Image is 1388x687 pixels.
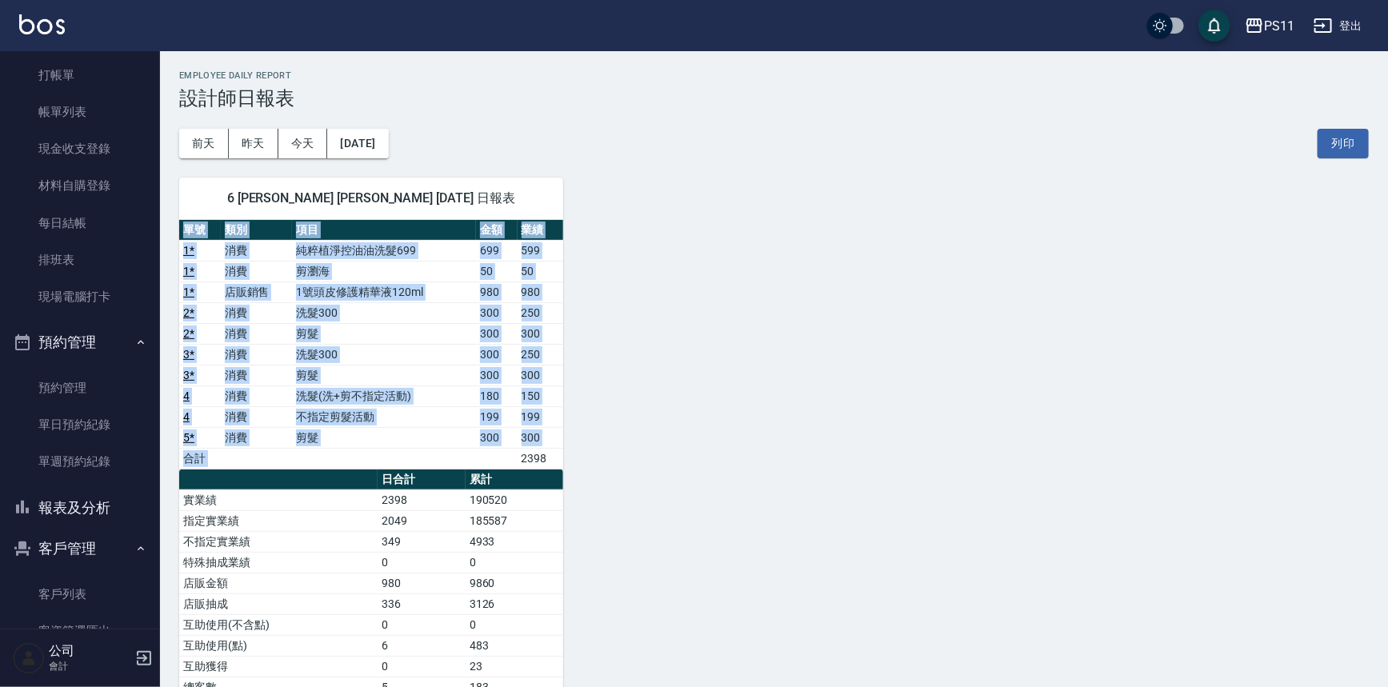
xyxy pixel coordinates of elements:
td: 300 [476,302,518,323]
td: 199 [476,406,518,427]
td: 消費 [221,427,293,448]
th: 金額 [476,220,518,241]
button: 列印 [1318,129,1369,158]
td: 0 [378,614,466,635]
td: 980 [518,282,563,302]
button: [DATE] [327,129,388,158]
td: 599 [518,240,563,261]
td: 店販金額 [179,573,378,593]
a: 預約管理 [6,369,154,406]
td: 1號頭皮修護精華液120ml [292,282,476,302]
button: save [1198,10,1230,42]
td: 消費 [221,406,293,427]
button: PS11 [1238,10,1301,42]
a: 排班表 [6,242,154,278]
td: 6 [378,635,466,656]
td: 洗髮(洗+剪不指定活動) [292,385,476,406]
button: 前天 [179,129,229,158]
a: 客戶列表 [6,576,154,613]
td: 50 [518,261,563,282]
td: 0 [466,552,563,573]
button: 客戶管理 [6,528,154,569]
td: 699 [476,240,518,261]
td: 336 [378,593,466,614]
td: 980 [476,282,518,302]
p: 會計 [49,659,130,673]
td: 483 [466,635,563,656]
td: 180 [476,385,518,406]
td: 0 [378,656,466,677]
td: 剪瀏海 [292,261,476,282]
td: 190520 [466,489,563,510]
td: 合計 [179,448,221,469]
td: 980 [378,573,466,593]
td: 洗髮300 [292,302,476,323]
th: 日合計 [378,469,466,490]
button: 報表及分析 [6,487,154,529]
th: 累計 [466,469,563,490]
td: 互助使用(點) [179,635,378,656]
button: 昨天 [229,129,278,158]
td: 剪髮 [292,427,476,448]
a: 現場電腦打卡 [6,278,154,315]
td: 300 [476,365,518,385]
th: 業績 [518,220,563,241]
td: 消費 [221,385,293,406]
td: 剪髮 [292,323,476,344]
td: 純粹植淨控油油洗髮699 [292,240,476,261]
td: 消費 [221,261,293,282]
td: 指定實業績 [179,510,378,531]
h5: 公司 [49,643,130,659]
td: 洗髮300 [292,344,476,365]
th: 項目 [292,220,476,241]
div: PS11 [1264,16,1294,36]
td: 互助獲得 [179,656,378,677]
td: 消費 [221,344,293,365]
th: 單號 [179,220,221,241]
a: 帳單列表 [6,94,154,130]
td: 0 [378,552,466,573]
td: 349 [378,531,466,552]
a: 材料自購登錄 [6,167,154,204]
td: 互助使用(不含點) [179,614,378,635]
td: 2398 [518,448,563,469]
td: 消費 [221,240,293,261]
button: 預約管理 [6,322,154,363]
td: 4933 [466,531,563,552]
td: 300 [518,365,563,385]
td: 消費 [221,323,293,344]
img: Person [13,642,45,674]
td: 消費 [221,365,293,385]
td: 店販銷售 [221,282,293,302]
td: 不指定剪髮活動 [292,406,476,427]
td: 0 [466,614,563,635]
td: 剪髮 [292,365,476,385]
td: 199 [518,406,563,427]
th: 類別 [221,220,293,241]
td: 不指定實業績 [179,531,378,552]
td: 實業績 [179,489,378,510]
table: a dense table [179,220,563,469]
button: 登出 [1307,11,1369,41]
img: Logo [19,14,65,34]
td: 2049 [378,510,466,531]
a: 4 [183,410,190,423]
td: 特殊抽成業績 [179,552,378,573]
button: 今天 [278,129,328,158]
td: 300 [518,323,563,344]
a: 4 [183,389,190,402]
td: 2398 [378,489,466,510]
td: 250 [518,302,563,323]
td: 185587 [466,510,563,531]
td: 300 [476,427,518,448]
span: 6 [PERSON_NAME] [PERSON_NAME] [DATE] 日報表 [198,190,544,206]
td: 300 [476,344,518,365]
td: 50 [476,261,518,282]
td: 9860 [466,573,563,593]
a: 每日結帳 [6,205,154,242]
td: 300 [476,323,518,344]
td: 店販抽成 [179,593,378,614]
td: 3126 [466,593,563,614]
td: 消費 [221,302,293,323]
td: 300 [518,427,563,448]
